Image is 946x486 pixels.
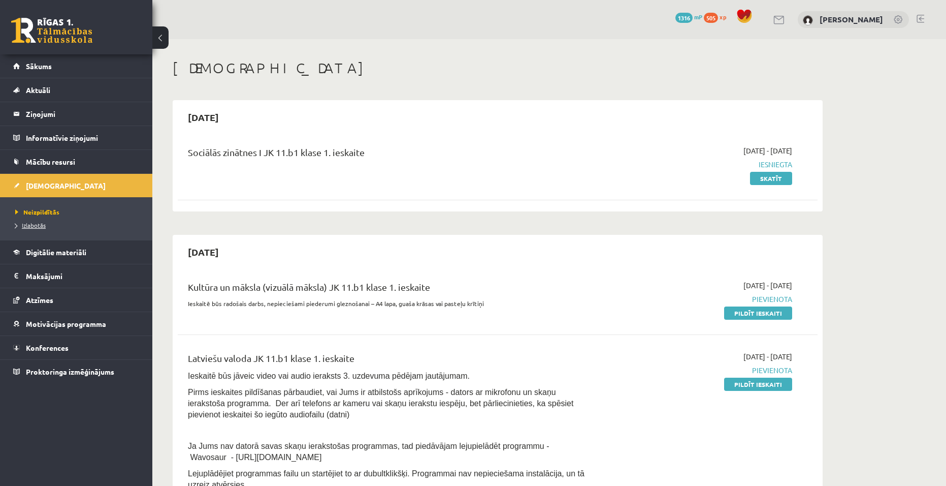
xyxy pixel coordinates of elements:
[26,248,86,257] span: Digitālie materiāli
[13,150,140,173] a: Mācību resursi
[26,62,52,71] span: Sākums
[188,299,585,308] p: Ieskaitē būs radošais darbs, nepieciešami piederumi gleznošanai – A4 lapa, guaša krāsas vai paste...
[601,365,792,376] span: Pievienota
[15,221,142,230] a: Izlabotās
[820,14,883,24] a: [PERSON_NAME]
[724,378,792,391] a: Pildīt ieskaiti
[26,157,75,166] span: Mācību resursi
[694,13,702,21] span: mP
[188,442,549,462] span: Ja Jums nav datorā savas skaņu ierakstošas programmas, tad piedāvājam lejupielādēt programmu - Wa...
[26,126,140,149] legend: Informatīvie ziņojumi
[743,280,792,291] span: [DATE] - [DATE]
[26,319,106,328] span: Motivācijas programma
[26,264,140,288] legend: Maksājumi
[26,85,50,95] span: Aktuāli
[675,13,693,23] span: 1316
[188,280,585,299] div: Kultūra un māksla (vizuālā māksla) JK 11.b1 klase 1. ieskaite
[601,294,792,305] span: Pievienota
[13,360,140,383] a: Proktoringa izmēģinājums
[178,240,229,264] h2: [DATE]
[26,343,69,352] span: Konferences
[26,102,140,126] legend: Ziņojumi
[743,145,792,156] span: [DATE] - [DATE]
[803,15,813,25] img: Aleksis Āboliņš
[743,351,792,362] span: [DATE] - [DATE]
[13,336,140,359] a: Konferences
[188,145,585,164] div: Sociālās zinātnes I JK 11.b1 klase 1. ieskaite
[178,105,229,129] h2: [DATE]
[675,13,702,21] a: 1316 mP
[13,54,140,78] a: Sākums
[13,264,140,288] a: Maksājumi
[13,126,140,149] a: Informatīvie ziņojumi
[15,208,59,216] span: Neizpildītās
[188,372,470,380] span: Ieskaitē būs jāveic video vai audio ieraksts 3. uzdevuma pēdējam jautājumam.
[13,102,140,126] a: Ziņojumi
[704,13,718,23] span: 505
[188,388,573,419] span: Pirms ieskaites pildīšanas pārbaudiet, vai Jums ir atbilstošs aprīkojums - dators ar mikrofonu un...
[13,240,140,264] a: Digitālie materiāli
[13,288,140,312] a: Atzīmes
[13,78,140,102] a: Aktuāli
[601,159,792,170] span: Iesniegta
[13,174,140,197] a: [DEMOGRAPHIC_DATA]
[173,59,823,77] h1: [DEMOGRAPHIC_DATA]
[188,351,585,370] div: Latviešu valoda JK 11.b1 klase 1. ieskaite
[26,367,114,376] span: Proktoringa izmēģinājums
[26,181,106,190] span: [DEMOGRAPHIC_DATA]
[15,221,46,229] span: Izlabotās
[15,207,142,217] a: Neizpildītās
[704,13,731,21] a: 505 xp
[720,13,726,21] span: xp
[13,312,140,336] a: Motivācijas programma
[750,172,792,185] a: Skatīt
[26,295,53,305] span: Atzīmes
[724,307,792,320] a: Pildīt ieskaiti
[11,18,92,43] a: Rīgas 1. Tālmācības vidusskola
